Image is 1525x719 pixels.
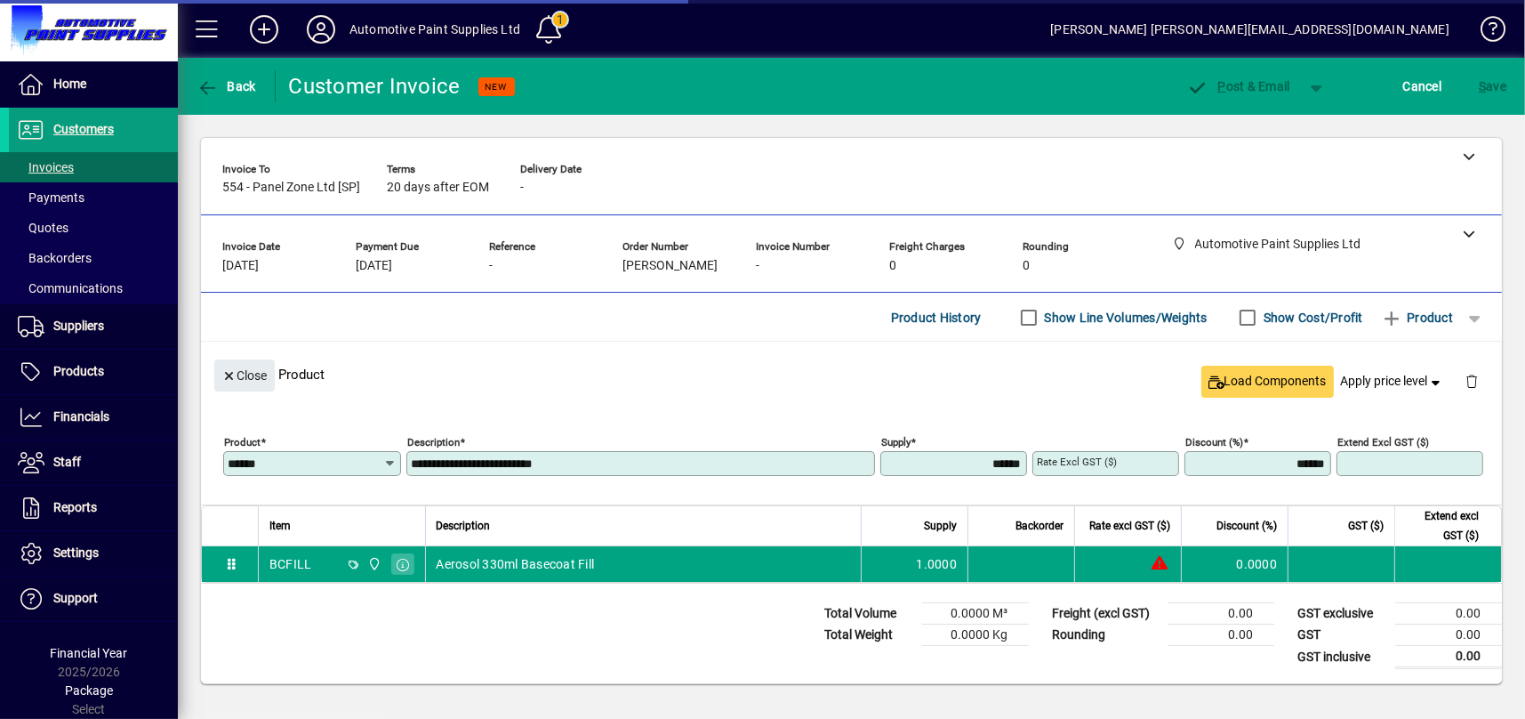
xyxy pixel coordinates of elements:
mat-label: Supply [881,436,911,448]
span: 554 - Panel Zone Ltd [SP] [222,181,360,195]
span: Back [197,79,256,93]
span: Apply price level [1341,372,1444,391]
span: Backorders [18,251,92,265]
td: Total Volume [815,603,922,625]
span: Package [65,683,113,698]
span: Suppliers [53,319,104,333]
a: Support [9,577,178,621]
button: Apply price level [1334,366,1451,398]
label: Show Line Volumes/Weights [1041,309,1208,327]
span: Financials [53,409,109,424]
mat-label: Description [407,436,460,448]
span: Product [1381,303,1453,332]
td: 0.00 [1168,625,1274,646]
button: Close [214,359,275,392]
a: Reports [9,486,178,530]
span: Products [53,364,104,378]
button: Profile [293,13,349,45]
span: [DATE] [222,259,259,273]
mat-label: Extend excl GST ($) [1337,436,1429,448]
div: BCFILL [269,555,312,573]
span: Home [53,77,86,91]
span: Product History [891,303,982,332]
button: Product [1372,302,1462,334]
button: Load Components [1201,366,1334,398]
div: Customer Invoice [289,72,461,101]
span: Financial Year [51,646,128,660]
a: Payments [9,182,178,213]
span: Cancel [1403,72,1442,101]
span: Description [437,516,491,536]
button: Delete [1450,359,1493,402]
mat-label: Product [224,436,261,448]
mat-label: Discount (%) [1185,436,1243,448]
span: Aerosol 330ml Basecoat Fill [437,555,595,573]
td: 0.0000 M³ [922,603,1029,625]
a: Quotes [9,213,178,243]
td: 0.00 [1395,625,1502,646]
span: GST ($) [1348,516,1384,536]
span: ost & Email [1187,79,1290,93]
span: Discount (%) [1216,516,1277,536]
span: Invoices [18,160,74,174]
span: Customers [53,122,114,136]
a: Invoices [9,152,178,182]
label: Show Cost/Profit [1260,309,1363,327]
button: Back [192,70,261,102]
span: Rate excl GST ($) [1089,516,1170,536]
span: Backorder [1015,516,1063,536]
span: Close [221,361,268,391]
td: 0.00 [1395,603,1502,625]
span: Automotive Paint Supplies Ltd [363,554,383,574]
td: 0.0000 [1181,546,1288,582]
a: Home [9,62,178,107]
app-page-header-button: Close [210,367,279,383]
span: 20 days after EOM [387,181,489,195]
td: GST exclusive [1288,603,1395,625]
app-page-header-button: Delete [1450,373,1493,389]
a: Settings [9,531,178,576]
td: GST inclusive [1288,646,1395,668]
span: Item [269,516,291,536]
td: 0.00 [1168,603,1274,625]
span: 1.0000 [917,555,958,573]
span: - [520,181,524,195]
td: Total Weight [815,625,922,646]
span: 0 [889,259,896,273]
div: [PERSON_NAME] [PERSON_NAME][EMAIL_ADDRESS][DOMAIN_NAME] [1050,15,1449,44]
span: Supply [924,516,957,536]
button: Cancel [1399,70,1447,102]
span: NEW [486,81,508,93]
span: Extend excl GST ($) [1406,506,1479,545]
div: Automotive Paint Supplies Ltd [349,15,520,44]
span: ave [1479,72,1506,101]
span: S [1479,79,1486,93]
a: Suppliers [9,304,178,349]
button: Save [1474,70,1511,102]
a: Backorders [9,243,178,273]
mat-label: Rate excl GST ($) [1037,456,1117,468]
div: Product [201,342,1502,407]
span: - [489,259,493,273]
span: Settings [53,545,99,560]
span: - [756,259,759,273]
span: Quotes [18,221,68,235]
a: Financials [9,395,178,440]
app-page-header-button: Back [178,70,276,102]
td: Rounding [1043,625,1168,646]
span: Payments [18,190,84,205]
span: 0 [1023,259,1030,273]
a: Staff [9,440,178,485]
span: Reports [53,500,97,514]
td: 0.00 [1395,646,1502,668]
span: Communications [18,281,123,295]
button: Post & Email [1178,70,1299,102]
button: Product History [884,302,989,334]
span: Load Components [1208,372,1327,391]
td: GST [1288,625,1395,646]
a: Knowledge Base [1467,4,1503,61]
td: 0.0000 Kg [922,625,1029,646]
span: [PERSON_NAME] [622,259,718,273]
a: Products [9,350,178,394]
span: Support [53,591,98,605]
